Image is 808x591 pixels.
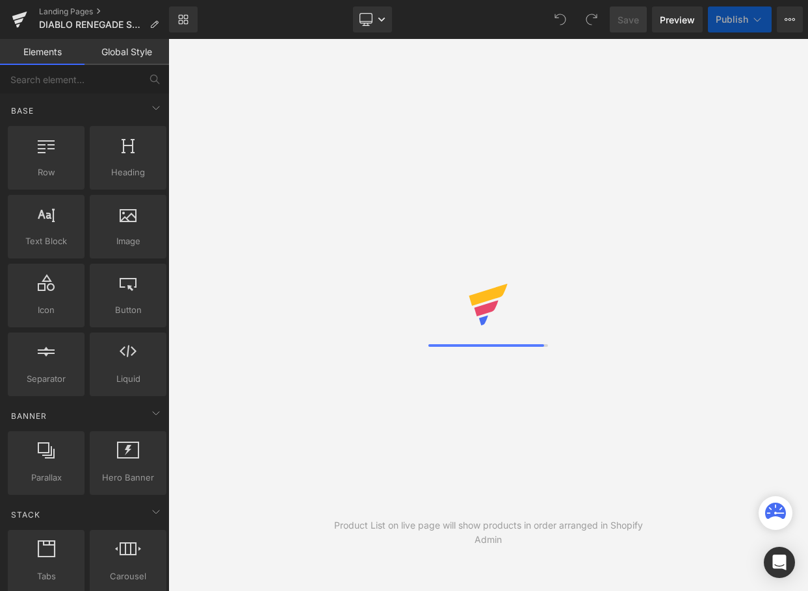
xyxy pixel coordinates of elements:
[708,6,772,32] button: Publish
[94,570,163,583] span: Carousel
[85,39,169,65] a: Global Style
[94,372,163,386] span: Liquid
[579,6,605,32] button: Redo
[12,372,81,386] span: Separator
[94,234,163,248] span: Image
[169,6,198,32] a: New Library
[547,6,573,32] button: Undo
[652,6,703,32] a: Preview
[39,6,169,17] a: Landing Pages
[12,471,81,484] span: Parallax
[777,6,803,32] button: More
[618,13,639,27] span: Save
[764,547,795,578] div: Open Intercom Messenger
[10,410,48,422] span: Banner
[660,13,695,27] span: Preview
[12,166,81,179] span: Row
[94,166,163,179] span: Heading
[39,19,144,30] span: DIABLO RENEGADE SERIES
[328,518,648,547] div: Product List on live page will show products in order arranged in Shopify Admin
[12,570,81,583] span: Tabs
[10,105,35,117] span: Base
[716,14,748,25] span: Publish
[94,303,163,317] span: Button
[12,234,81,248] span: Text Block
[94,471,163,484] span: Hero Banner
[10,509,42,521] span: Stack
[12,303,81,317] span: Icon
